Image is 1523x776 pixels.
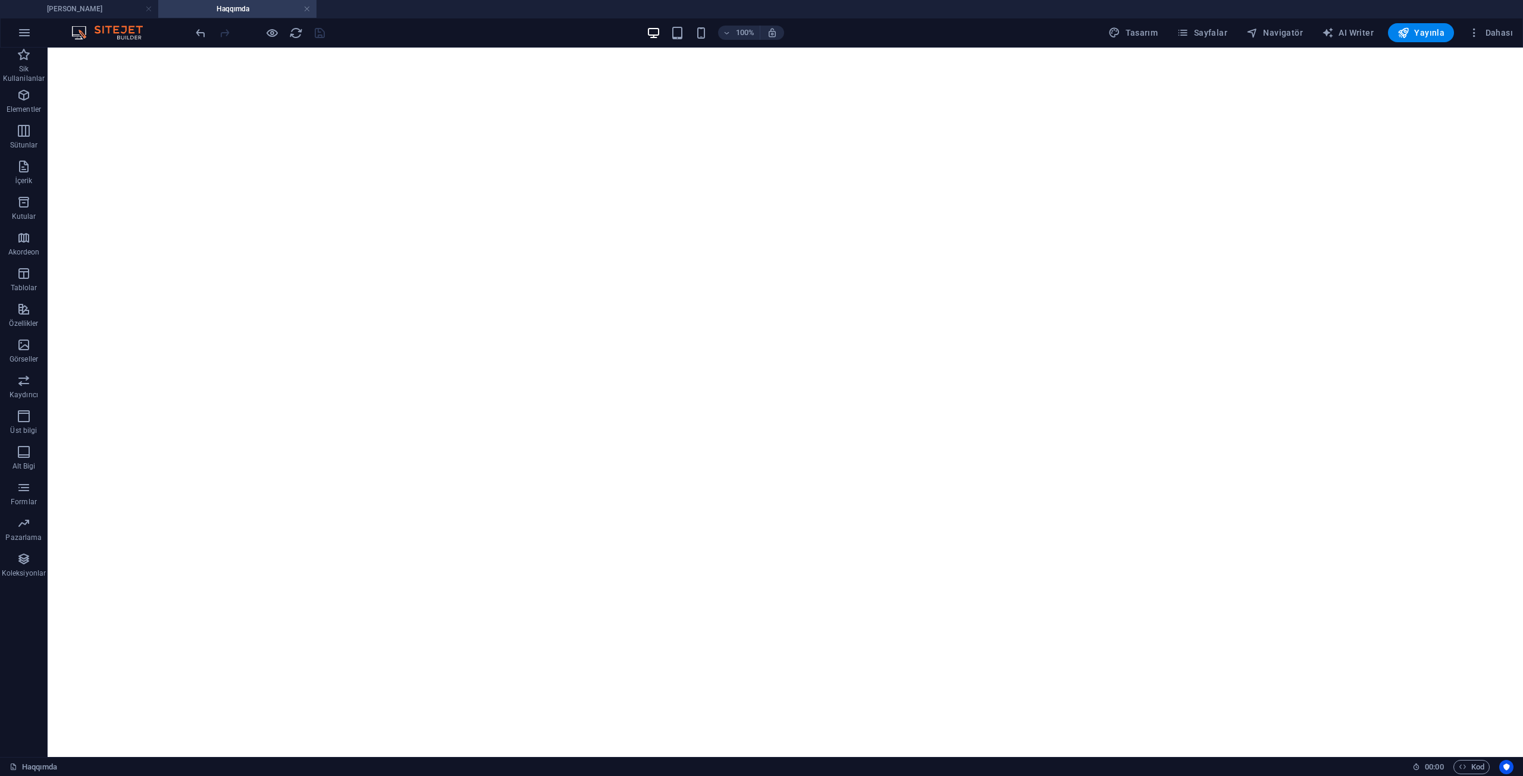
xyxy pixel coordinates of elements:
p: Elementler [7,105,41,114]
button: Dahası [1464,23,1518,42]
span: : [1433,762,1435,771]
button: Usercentrics [1499,760,1513,774]
i: Geri al: Metni değiştir (Ctrl+Z) [194,26,208,40]
span: Dahası [1468,27,1513,39]
p: Kaydırıcı [10,390,38,400]
button: reload [289,26,303,40]
span: AI Writer [1322,27,1374,39]
button: Tasarım [1104,23,1162,42]
span: Yayınla [1397,27,1444,39]
p: Koleksiyonlar [2,568,46,578]
h4: Haqqımda [158,2,316,15]
p: Akordeon [8,247,40,257]
button: AI Writer [1317,23,1378,42]
i: Sayfayı yeniden yükleyin [289,26,303,40]
button: Ön izleme modundan çıkıp düzenlemeye devam etmek için buraya tıklayın [265,26,279,40]
p: Görseller [10,354,38,364]
span: Navigatör [1246,27,1303,39]
span: Sayfalar [1177,27,1227,39]
span: Kod [1459,760,1484,774]
button: Yayınla [1388,23,1454,42]
button: Navigatör [1242,23,1308,42]
span: Tasarım [1108,27,1158,39]
p: Sütunlar [10,140,38,150]
p: İçerik [15,176,32,186]
button: 100% [718,26,760,40]
p: Alt Bigi [12,461,36,471]
p: Tablolar [11,283,37,293]
img: Editor Logo [68,26,158,40]
button: Sayfalar [1172,23,1232,42]
p: Pazarlama [5,533,42,542]
button: undo [193,26,208,40]
p: Özellikler [9,319,38,328]
button: Kod [1453,760,1490,774]
span: 00 00 [1425,760,1443,774]
a: Seçimi iptal etmek için tıkla. Sayfaları açmak için çift tıkla [10,760,57,774]
p: Formlar [11,497,37,507]
p: Üst bilgi [10,426,37,435]
h6: 100% [736,26,755,40]
div: Tasarım (Ctrl+Alt+Y) [1104,23,1162,42]
h6: Oturum süresi [1412,760,1444,774]
i: Yeniden boyutlandırmada yakınlaştırma düzeyini seçilen cihaza uyacak şekilde otomatik olarak ayarla. [767,27,778,38]
p: Kutular [12,212,36,221]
